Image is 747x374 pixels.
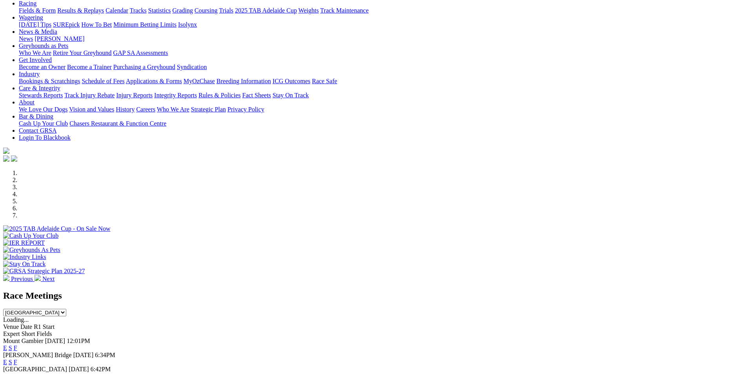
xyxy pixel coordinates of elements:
[3,254,46,261] img: Industry Links
[53,21,80,28] a: SUREpick
[19,134,71,141] a: Login To Blackbook
[35,275,55,282] a: Next
[14,359,17,365] a: F
[3,225,111,232] img: 2025 TAB Adelaide Cup - On Sale Now
[19,85,60,91] a: Care & Integrity
[3,316,29,323] span: Loading...
[9,359,12,365] a: S
[69,366,89,372] span: [DATE]
[19,21,51,28] a: [DATE] Tips
[157,106,189,113] a: Who We Are
[64,92,115,99] a: Track Injury Rebate
[173,7,193,14] a: Grading
[3,338,44,344] span: Mount Gambier
[3,268,85,275] img: GRSA Strategic Plan 2025-27
[116,106,134,113] a: History
[3,323,19,330] span: Venue
[19,42,68,49] a: Greyhounds as Pets
[36,330,52,337] span: Fields
[73,352,94,358] span: [DATE]
[11,275,33,282] span: Previous
[19,7,56,14] a: Fields & Form
[3,330,20,337] span: Expert
[3,246,60,254] img: Greyhounds As Pets
[19,21,744,28] div: Wagering
[19,35,744,42] div: News & Media
[35,35,84,42] a: [PERSON_NAME]
[3,366,67,372] span: [GEOGRAPHIC_DATA]
[113,21,176,28] a: Minimum Betting Limits
[19,127,56,134] a: Contact GRSA
[19,49,51,56] a: Who We Are
[22,330,35,337] span: Short
[67,64,112,70] a: Become a Trainer
[273,78,310,84] a: ICG Outcomes
[19,78,744,85] div: Industry
[191,106,226,113] a: Strategic Plan
[67,338,90,344] span: 12:01PM
[3,148,9,154] img: logo-grsa-white.png
[45,338,65,344] span: [DATE]
[312,78,337,84] a: Race Safe
[9,345,12,351] a: S
[227,106,264,113] a: Privacy Policy
[19,57,52,63] a: Get Involved
[235,7,297,14] a: 2025 TAB Adelaide Cup
[42,275,55,282] span: Next
[69,120,166,127] a: Chasers Restaurant & Function Centre
[298,7,319,14] a: Weights
[113,49,168,56] a: GAP SA Assessments
[19,71,40,77] a: Industry
[19,49,744,57] div: Greyhounds as Pets
[14,345,17,351] a: F
[148,7,171,14] a: Statistics
[19,14,43,21] a: Wagering
[216,78,271,84] a: Breeding Information
[219,7,233,14] a: Trials
[91,366,111,372] span: 6:42PM
[198,92,241,99] a: Rules & Policies
[130,7,147,14] a: Tracks
[105,7,128,14] a: Calendar
[3,275,35,282] a: Previous
[136,106,155,113] a: Careers
[113,64,175,70] a: Purchasing a Greyhound
[19,78,80,84] a: Bookings & Scratchings
[19,106,67,113] a: We Love Our Dogs
[320,7,369,14] a: Track Maintenance
[116,92,153,99] a: Injury Reports
[11,155,17,162] img: twitter.svg
[194,7,218,14] a: Coursing
[20,323,32,330] span: Date
[19,92,744,99] div: Care & Integrity
[3,261,45,268] img: Stay On Track
[3,239,45,246] img: IER REPORT
[19,106,744,113] div: About
[19,92,63,99] a: Stewards Reports
[69,106,114,113] a: Vision and Values
[3,275,9,281] img: chevron-left-pager-white.svg
[242,92,271,99] a: Fact Sheets
[273,92,309,99] a: Stay On Track
[19,7,744,14] div: Racing
[57,7,104,14] a: Results & Replays
[184,78,215,84] a: MyOzChase
[34,323,55,330] span: R1 Start
[3,155,9,162] img: facebook.svg
[82,78,124,84] a: Schedule of Fees
[3,290,744,301] h2: Race Meetings
[19,64,744,71] div: Get Involved
[3,232,58,239] img: Cash Up Your Club
[19,120,68,127] a: Cash Up Your Club
[82,21,112,28] a: How To Bet
[19,120,744,127] div: Bar & Dining
[19,35,33,42] a: News
[53,49,112,56] a: Retire Your Greyhound
[177,64,207,70] a: Syndication
[19,64,65,70] a: Become an Owner
[19,99,35,106] a: About
[3,359,7,365] a: E
[126,78,182,84] a: Applications & Forms
[19,28,57,35] a: News & Media
[19,113,53,120] a: Bar & Dining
